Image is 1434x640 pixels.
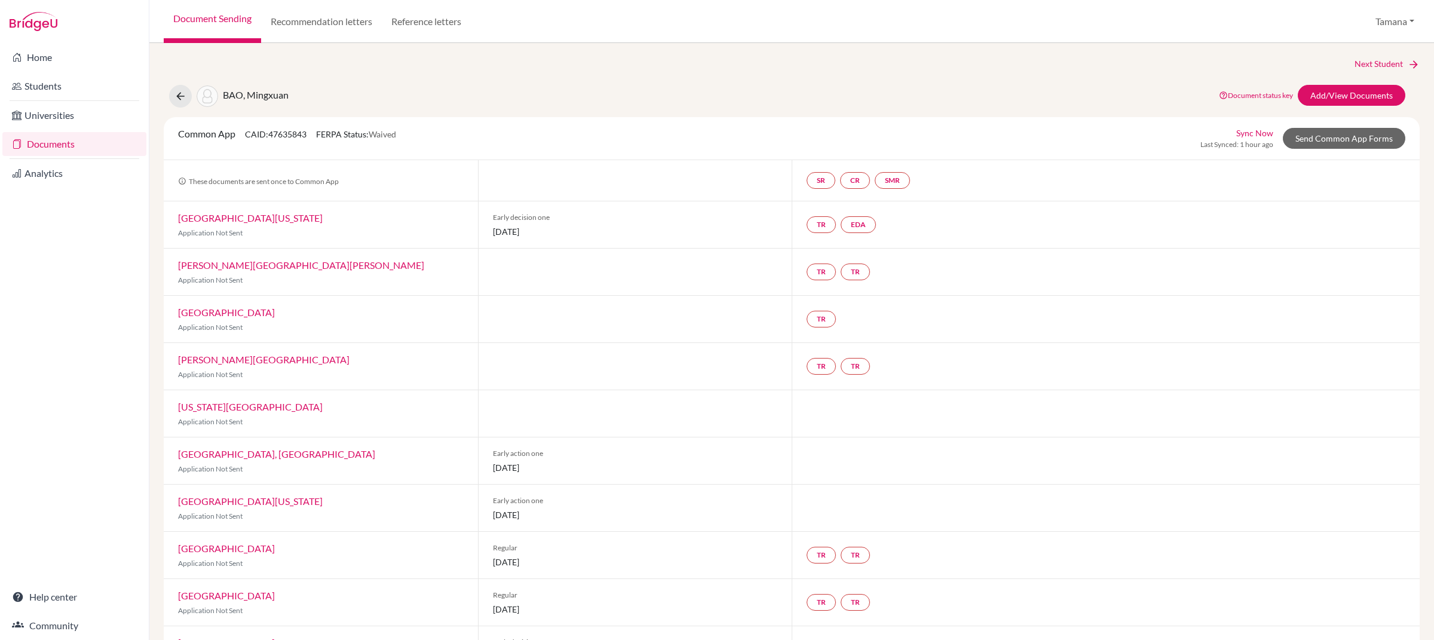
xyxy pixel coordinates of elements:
a: Document status key [1219,91,1293,100]
span: [DATE] [493,603,778,615]
span: Application Not Sent [178,228,243,237]
a: EDA [841,216,876,233]
span: [DATE] [493,225,778,238]
span: Application Not Sent [178,606,243,615]
a: [US_STATE][GEOGRAPHIC_DATA] [178,401,323,412]
a: Sync Now [1236,127,1273,139]
a: [GEOGRAPHIC_DATA][US_STATE] [178,212,323,223]
span: Application Not Sent [178,370,243,379]
a: Universities [2,103,146,127]
a: TR [841,264,870,280]
span: Regular [493,543,778,553]
span: FERPA Status: [316,129,396,139]
a: [GEOGRAPHIC_DATA] [178,307,275,318]
span: Waived [369,129,396,139]
a: Analytics [2,161,146,185]
span: These documents are sent once to Common App [178,177,339,186]
a: Documents [2,132,146,156]
img: Bridge-U [10,12,57,31]
a: SR [807,172,835,189]
span: Common App [178,128,235,139]
a: TR [807,216,836,233]
span: [DATE] [493,509,778,521]
a: Add/View Documents [1298,85,1405,106]
a: [PERSON_NAME][GEOGRAPHIC_DATA][PERSON_NAME] [178,259,424,271]
a: [GEOGRAPHIC_DATA] [178,590,275,601]
a: TR [807,311,836,327]
span: Application Not Sent [178,275,243,284]
a: Students [2,74,146,98]
span: Early action one [493,448,778,459]
a: TR [807,594,836,611]
span: Application Not Sent [178,323,243,332]
span: BAO, Mingxuan [223,89,289,100]
a: Home [2,45,146,69]
span: Early action one [493,495,778,506]
a: [GEOGRAPHIC_DATA], [GEOGRAPHIC_DATA] [178,448,375,460]
a: TR [841,358,870,375]
a: TR [841,547,870,564]
a: TR [841,594,870,611]
span: Application Not Sent [178,464,243,473]
a: Send Common App Forms [1283,128,1405,149]
a: Next Student [1355,57,1420,71]
a: TR [807,547,836,564]
a: [GEOGRAPHIC_DATA][US_STATE] [178,495,323,507]
a: Help center [2,585,146,609]
a: CR [840,172,870,189]
span: Application Not Sent [178,512,243,520]
a: TR [807,358,836,375]
a: [GEOGRAPHIC_DATA] [178,543,275,554]
span: [DATE] [493,461,778,474]
button: Tamana [1370,10,1420,33]
a: SMR [875,172,910,189]
span: Early decision one [493,212,778,223]
span: Application Not Sent [178,417,243,426]
span: Last Synced: 1 hour ago [1200,139,1273,150]
a: [PERSON_NAME][GEOGRAPHIC_DATA] [178,354,350,365]
span: Application Not Sent [178,559,243,568]
span: Regular [493,590,778,601]
span: CAID: 47635843 [245,129,307,139]
a: TR [807,264,836,280]
span: [DATE] [493,556,778,568]
a: Community [2,614,146,638]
